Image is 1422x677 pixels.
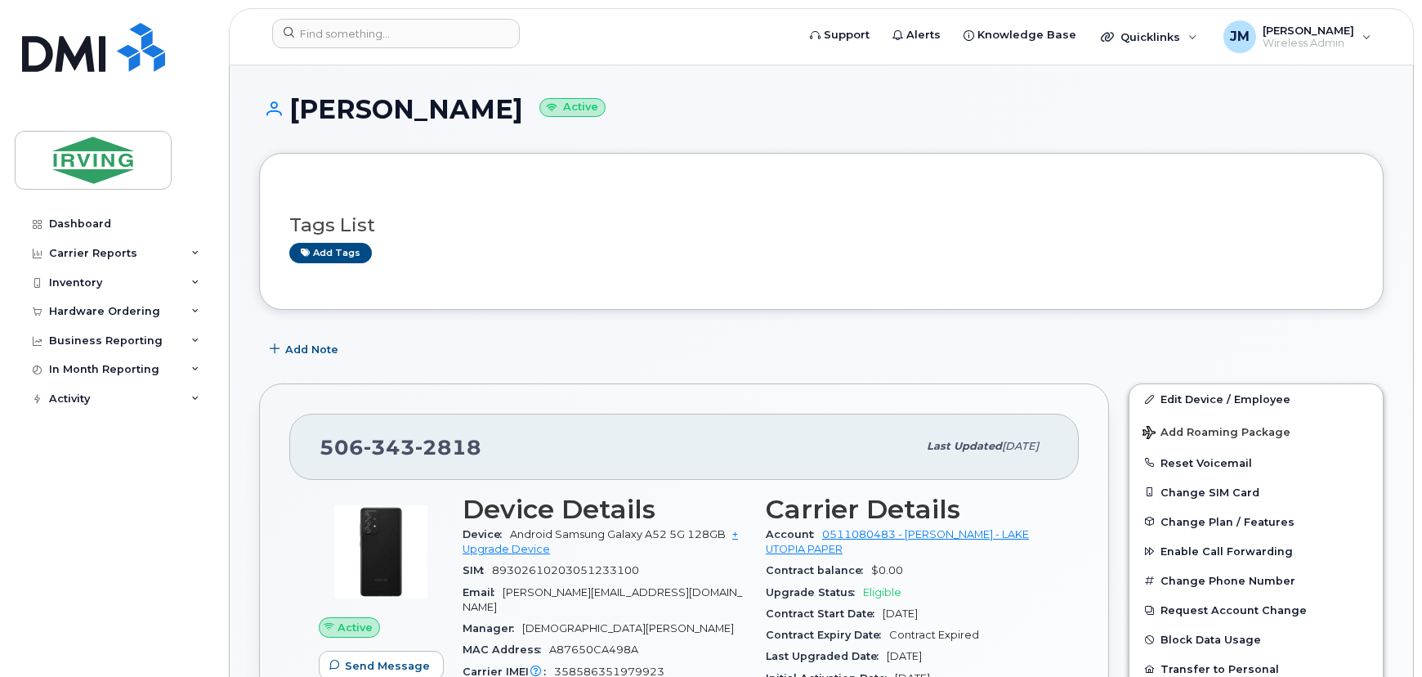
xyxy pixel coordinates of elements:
span: Upgrade Status [766,586,863,599]
span: Add Note [285,342,338,357]
h1: [PERSON_NAME] [259,95,1384,123]
span: Last Upgraded Date [766,650,887,662]
span: Account [766,528,822,540]
span: Manager [463,622,522,634]
h3: Tags List [289,215,1353,235]
span: [DEMOGRAPHIC_DATA][PERSON_NAME] [522,622,734,634]
span: Eligible [863,586,901,599]
span: Contract balance [766,564,871,576]
span: Send Message [345,658,430,674]
button: Change SIM Card [1129,477,1383,507]
a: Edit Device / Employee [1129,384,1383,414]
span: MAC Address [463,643,549,656]
span: A87650CA498A [549,643,638,656]
span: Email [463,586,503,599]
span: [DATE] [887,650,922,662]
span: Android Samsung Galaxy A52 5G 128GB [510,528,726,540]
span: $0.00 [871,564,903,576]
span: Add Roaming Package [1143,426,1290,442]
span: 343 [364,435,415,460]
span: Contract Expiry Date [766,629,889,641]
button: Change Phone Number [1129,566,1383,595]
button: Enable Call Forwarding [1129,536,1383,566]
span: Contract Expired [889,629,979,641]
button: Change Plan / Features [1129,507,1383,536]
span: Device [463,528,510,540]
img: image20231002-3703462-2e78ka.jpeg [332,503,430,601]
span: 89302610203051233100 [492,564,639,576]
span: Contract Start Date [766,608,883,620]
h3: Carrier Details [766,495,1049,524]
a: Add tags [289,243,372,263]
a: 0511080483 - [PERSON_NAME] - LAKE UTOPIA PAPER [766,528,1029,555]
span: Change Plan / Features [1160,515,1295,527]
button: Block Data Usage [1129,625,1383,654]
h3: Device Details [463,495,746,524]
button: Add Note [259,334,352,364]
span: Active [338,620,373,635]
span: [DATE] [883,608,918,620]
button: Reset Voicemail [1129,448,1383,477]
button: Request Account Change [1129,595,1383,625]
button: Add Roaming Package [1129,415,1383,448]
span: 2818 [415,435,481,460]
span: Last updated [927,440,1002,452]
span: 506 [320,435,481,460]
span: [PERSON_NAME][EMAIL_ADDRESS][DOMAIN_NAME] [463,586,742,613]
span: Enable Call Forwarding [1160,545,1293,558]
small: Active [539,98,606,117]
span: [DATE] [1002,440,1039,452]
span: SIM [463,564,492,576]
